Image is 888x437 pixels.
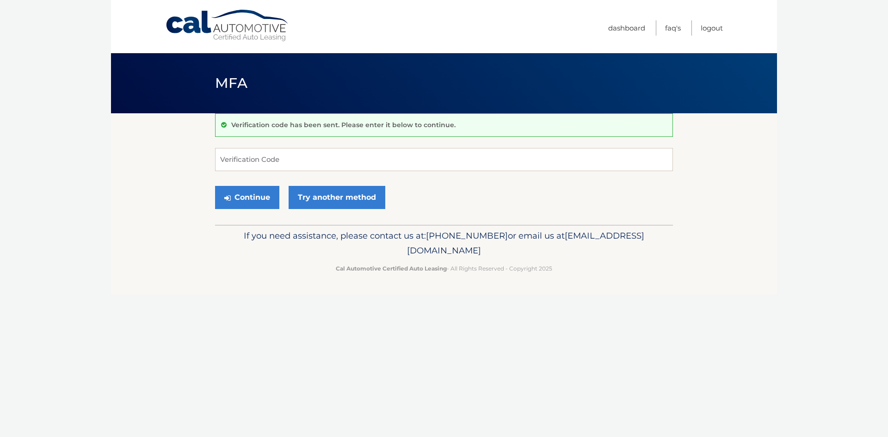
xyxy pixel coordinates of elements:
a: Dashboard [608,20,645,36]
p: Verification code has been sent. Please enter it below to continue. [231,121,456,129]
strong: Cal Automotive Certified Auto Leasing [336,265,447,272]
a: FAQ's [665,20,681,36]
input: Verification Code [215,148,673,171]
a: Try another method [289,186,385,209]
a: Cal Automotive [165,9,290,42]
span: MFA [215,74,247,92]
span: [EMAIL_ADDRESS][DOMAIN_NAME] [407,230,644,256]
span: [PHONE_NUMBER] [426,230,508,241]
a: Logout [701,20,723,36]
p: - All Rights Reserved - Copyright 2025 [221,264,667,273]
p: If you need assistance, please contact us at: or email us at [221,228,667,258]
button: Continue [215,186,279,209]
